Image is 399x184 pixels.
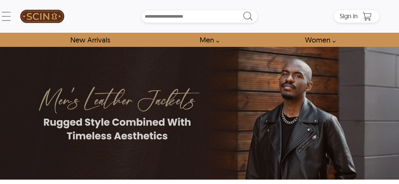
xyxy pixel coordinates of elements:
[63,33,117,47] a: Shop New Arrivals
[192,33,223,47] a: shop men's leather jackets
[298,33,339,47] a: Shop Women Leather Jackets
[20,3,64,30] img: SCIN
[340,14,358,19] a: Sign in
[361,12,373,21] a: Shopping Cart
[340,12,358,20] span: Sign in
[20,3,65,30] a: SCIN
